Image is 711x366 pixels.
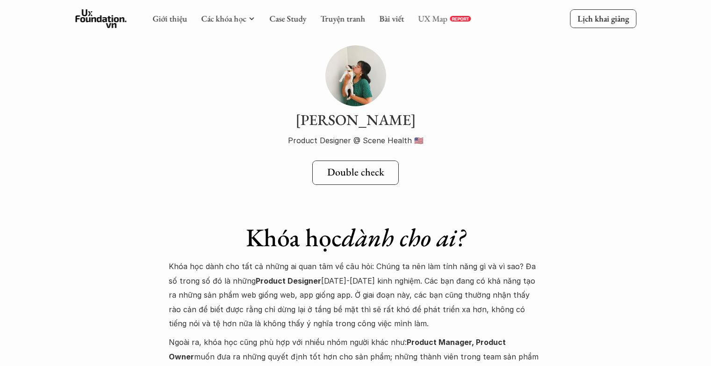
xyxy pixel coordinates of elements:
[327,166,384,178] h5: Double check
[194,133,517,147] p: Product Designer @ Scene Health 🇺🇸
[450,16,471,22] a: REPORT
[312,161,399,185] a: Double check
[194,111,517,129] h3: [PERSON_NAME]
[256,276,321,285] strong: Product Designer
[169,259,543,330] p: Khóa học dành cho tất cả những ai quan tâm về câu hỏi: Chúng ta nên làm tính năng gì và vì sao? Đ...
[418,13,447,24] a: UX Map
[169,222,543,253] h1: Khóa học
[152,13,187,24] a: Giới thiệu
[452,16,469,22] p: REPORT
[570,9,636,28] a: Lịch khai giảng
[201,13,246,24] a: Các khóa học
[577,13,629,24] p: Lịch khai giảng
[379,13,404,24] a: Bài viết
[320,13,365,24] a: Truyện tranh
[269,13,306,24] a: Case Study
[169,337,508,361] strong: Product Manager, Product Owner
[342,221,465,254] em: dành cho ai?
